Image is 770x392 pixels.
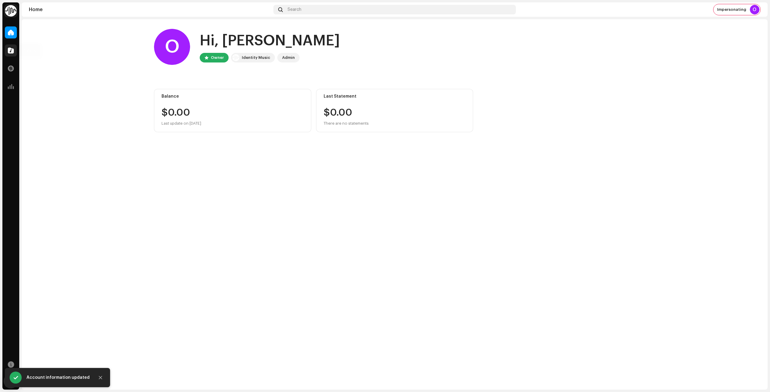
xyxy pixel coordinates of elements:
[4,374,18,388] div: Open Intercom Messenger
[288,7,301,12] span: Search
[242,54,270,61] div: Identity Music
[29,7,271,12] div: Home
[200,31,340,50] div: Hi, [PERSON_NAME]
[162,120,304,127] div: Last update on [DATE]
[5,5,17,17] img: 0f74c21f-6d1c-4dbc-9196-dbddad53419e
[282,54,295,61] div: Admin
[162,94,304,99] div: Balance
[154,29,190,65] div: O
[232,54,239,61] img: 0f74c21f-6d1c-4dbc-9196-dbddad53419e
[717,7,746,12] span: Impersonating
[94,372,106,384] button: Close
[324,94,466,99] div: Last Statement
[324,120,369,127] div: There are no statements
[750,5,759,14] div: O
[26,374,90,381] div: Account information updated
[154,89,311,132] re-o-card-value: Balance
[316,89,473,132] re-o-card-value: Last Statement
[211,54,224,61] div: Owner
